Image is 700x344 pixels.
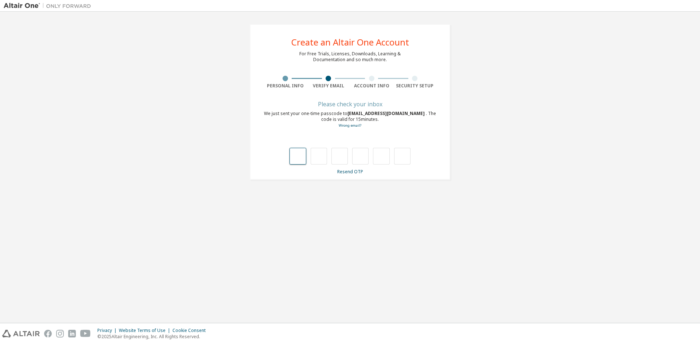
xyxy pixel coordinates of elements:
[80,330,91,337] img: youtube.svg
[97,328,119,333] div: Privacy
[350,83,393,89] div: Account Info
[4,2,95,9] img: Altair One
[299,51,401,63] div: For Free Trials, Licenses, Downloads, Learning & Documentation and so much more.
[56,330,64,337] img: instagram.svg
[264,83,307,89] div: Personal Info
[291,38,409,47] div: Create an Altair One Account
[393,83,437,89] div: Security Setup
[264,102,436,106] div: Please check your inbox
[44,330,52,337] img: facebook.svg
[172,328,210,333] div: Cookie Consent
[307,83,350,89] div: Verify Email
[119,328,172,333] div: Website Terms of Use
[339,123,361,128] a: Go back to the registration form
[264,111,436,128] div: We just sent your one-time passcode to . The code is valid for 15 minutes.
[337,169,363,175] a: Resend OTP
[68,330,76,337] img: linkedin.svg
[347,110,426,116] span: [EMAIL_ADDRESS][DOMAIN_NAME]
[2,330,40,337] img: altair_logo.svg
[97,333,210,340] p: © 2025 Altair Engineering, Inc. All Rights Reserved.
